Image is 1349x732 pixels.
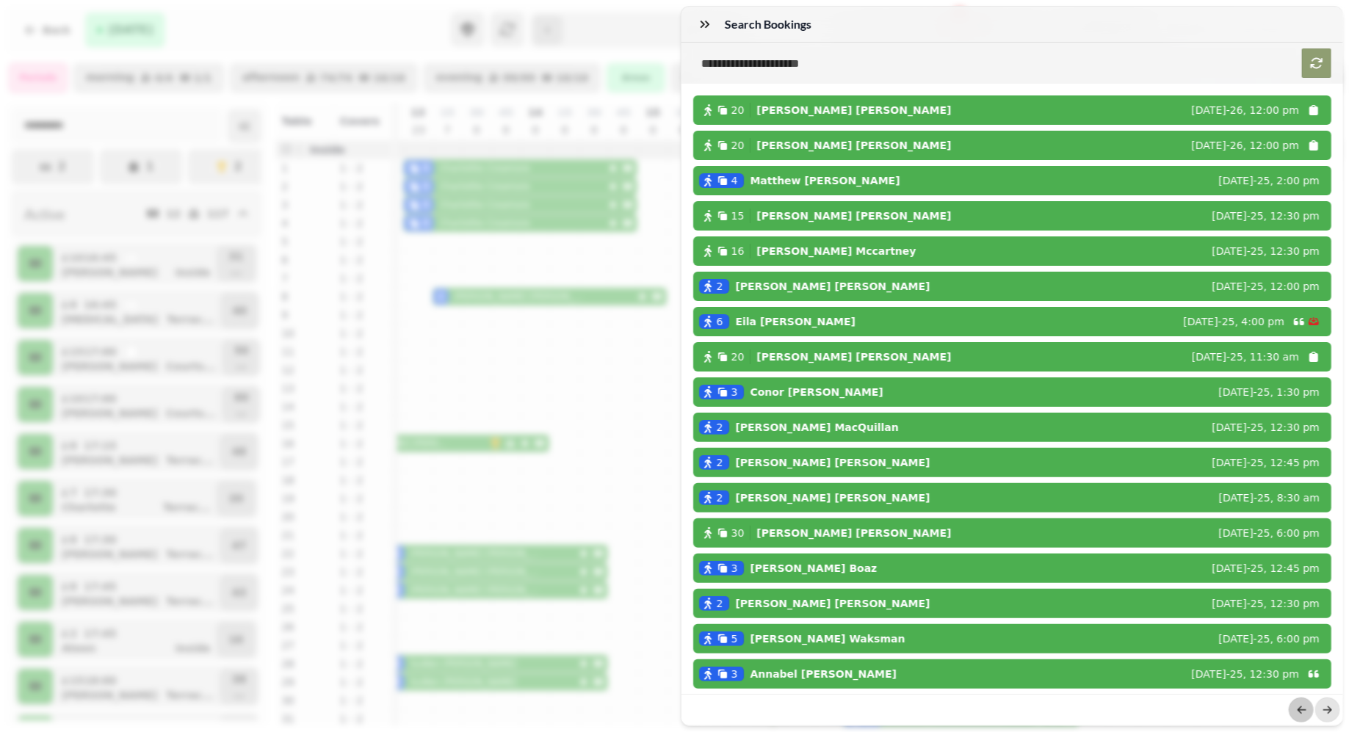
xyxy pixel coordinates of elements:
p: [PERSON_NAME] [PERSON_NAME] [756,209,951,223]
button: 6Eila [PERSON_NAME][DATE]-25, 4:00 pm [693,307,1332,336]
p: [DATE]-25, 11:30 am [1192,349,1299,364]
span: 3 [731,385,738,399]
p: [DATE]-25, 12:45 pm [1212,455,1320,470]
button: 2[PERSON_NAME] [PERSON_NAME][DATE]-25, 12:00 pm [693,272,1332,301]
button: back [1289,697,1314,722]
p: [PERSON_NAME] [PERSON_NAME] [756,138,951,153]
button: 3[PERSON_NAME] Boaz[DATE]-25, 12:45 pm [693,554,1332,583]
p: Eila [PERSON_NAME] [735,314,856,329]
button: 2[PERSON_NAME] [PERSON_NAME][DATE]-25, 12:30 pm [693,589,1332,618]
p: [DATE]-26, 12:00 pm [1192,103,1299,117]
p: [DATE]-25, 12:30 pm [1212,209,1320,223]
p: [DATE]-25, 12:30 pm [1212,244,1320,258]
p: [DATE]-25, 12:30 pm [1212,596,1320,611]
p: [DATE]-25, 2:00 pm [1218,173,1320,188]
p: [PERSON_NAME] [PERSON_NAME] [756,349,951,364]
p: [PERSON_NAME] Boaz [750,561,877,576]
span: 20 [731,138,745,153]
p: [PERSON_NAME] MacQuillan [735,420,898,435]
p: [PERSON_NAME] [PERSON_NAME] [735,596,930,611]
p: [DATE]-25, 8:30 am [1219,490,1320,505]
span: 2 [717,420,723,435]
span: 4 [731,173,738,188]
button: 20[PERSON_NAME] [PERSON_NAME][DATE]-26, 12:00 pm [693,131,1332,160]
p: [PERSON_NAME] [PERSON_NAME] [735,455,930,470]
span: 6 [717,314,723,329]
button: 2[PERSON_NAME] MacQuillan[DATE]-25, 12:30 pm [693,413,1332,442]
button: 16[PERSON_NAME] Mccartney[DATE]-25, 12:30 pm [693,236,1332,266]
span: 20 [731,349,745,364]
p: [DATE]-25, 6:00 pm [1218,631,1320,646]
span: 2 [717,490,723,505]
p: Annabel [PERSON_NAME] [750,667,897,681]
button: 3Annabel [PERSON_NAME][DATE]-25, 12:30 pm [693,659,1332,689]
span: 16 [731,244,745,258]
p: [PERSON_NAME] Waksman [750,631,905,646]
p: [DATE]-25, 4:00 pm [1183,314,1284,329]
p: [PERSON_NAME] Mccartney [756,244,916,258]
p: Matthew [PERSON_NAME] [750,173,900,188]
span: 2 [717,279,723,294]
h3: Search Bookings [726,15,818,33]
p: [DATE]-25, 12:00 pm [1212,279,1320,294]
button: next [1315,697,1340,722]
span: 5 [731,631,738,646]
button: 2[PERSON_NAME] [PERSON_NAME][DATE]-25, 8:30 am [693,483,1332,512]
p: [DATE]-25, 1:30 pm [1218,385,1320,399]
p: [DATE]-25, 6:00 pm [1218,526,1320,540]
button: 15[PERSON_NAME] [PERSON_NAME][DATE]-25, 12:30 pm [693,201,1332,231]
p: [DATE]-25, 12:45 pm [1212,561,1320,576]
button: 5[PERSON_NAME] Waksman[DATE]-25, 6:00 pm [693,624,1332,653]
p: [PERSON_NAME] [PERSON_NAME] [735,490,930,505]
p: [PERSON_NAME] [PERSON_NAME] [735,279,930,294]
button: 2[PERSON_NAME] [PERSON_NAME][DATE]-25, 12:45 pm [693,448,1332,477]
p: Conor [PERSON_NAME] [750,385,883,399]
span: 15 [731,209,745,223]
button: 20[PERSON_NAME] [PERSON_NAME][DATE]-26, 12:00 pm [693,95,1332,125]
span: 2 [717,455,723,470]
button: 4Matthew [PERSON_NAME][DATE]-25, 2:00 pm [693,166,1332,195]
p: [DATE]-25, 12:30 pm [1212,420,1320,435]
button: 30[PERSON_NAME] [PERSON_NAME][DATE]-25, 6:00 pm [693,518,1332,548]
span: 20 [731,103,745,117]
button: 20[PERSON_NAME] [PERSON_NAME][DATE]-25, 11:30 am [693,342,1332,372]
p: [PERSON_NAME] [PERSON_NAME] [756,526,951,540]
span: 3 [731,561,738,576]
span: 3 [731,667,738,681]
span: 30 [731,526,745,540]
p: [DATE]-25, 12:30 pm [1192,667,1299,681]
span: 2 [717,596,723,611]
p: [PERSON_NAME] [PERSON_NAME] [756,103,951,117]
p: [DATE]-26, 12:00 pm [1192,138,1299,153]
button: 3Conor [PERSON_NAME][DATE]-25, 1:30 pm [693,377,1332,407]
